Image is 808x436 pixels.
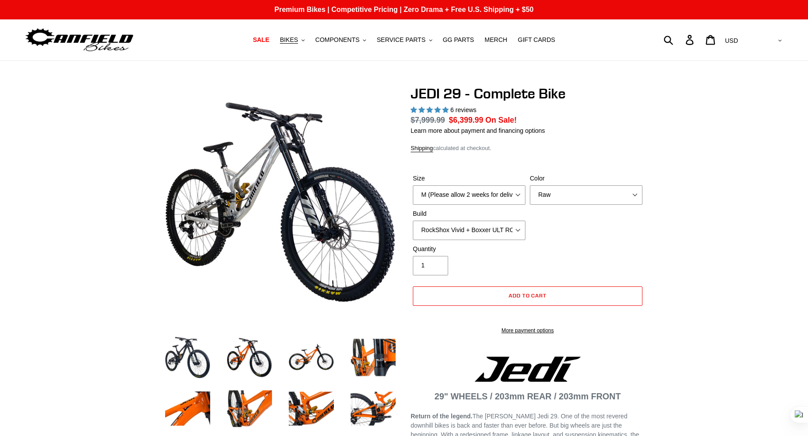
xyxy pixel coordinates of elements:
[372,34,436,46] button: SERVICE PARTS
[411,144,645,153] div: calculated at checkout.
[411,127,545,134] a: Learn more about payment and financing options
[434,391,621,401] strong: 29" WHEELS / 203mm REAR / 203mm FRONT
[438,34,479,46] a: GG PARTS
[413,286,642,306] button: Add to cart
[668,30,691,49] input: Search
[411,413,472,420] strong: Return of the legend.
[315,36,359,44] span: COMPONENTS
[225,333,274,382] img: Load image into Gallery viewer, JEDI 29 - Complete Bike
[509,292,547,299] span: Add to cart
[518,36,555,44] span: GIFT CARDS
[413,174,525,183] label: Size
[287,333,336,382] img: Load image into Gallery viewer, JEDI 29 - Complete Bike
[276,34,309,46] button: BIKES
[411,116,445,124] s: $7,999.99
[349,384,397,433] img: Load image into Gallery viewer, JEDI 29 - Complete Bike
[349,333,397,382] img: Load image into Gallery viewer, JEDI 29 - Complete Bike
[287,384,336,433] img: Load image into Gallery viewer, JEDI 29 - Complete Bike
[163,384,212,433] img: Load image into Gallery viewer, JEDI 29 - Complete Bike
[485,36,507,44] span: MERCH
[450,106,476,113] span: 6 reviews
[413,209,525,218] label: Build
[24,26,135,54] img: Canfield Bikes
[449,116,483,124] span: $6,399.99
[413,327,642,335] a: More payment options
[413,244,525,254] label: Quantity
[280,36,298,44] span: BIKES
[225,384,274,433] img: Load image into Gallery viewer, JEDI 29 - Complete Bike
[480,34,512,46] a: MERCH
[475,357,581,382] img: Jedi Logo
[411,145,433,152] a: Shipping
[443,36,474,44] span: GG PARTS
[377,36,425,44] span: SERVICE PARTS
[411,85,645,102] h1: JEDI 29 - Complete Bike
[249,34,274,46] a: SALE
[411,106,450,113] span: 5.00 stars
[485,114,517,126] span: On Sale!
[311,34,370,46] button: COMPONENTS
[530,174,642,183] label: Color
[513,34,560,46] a: GIFT CARDS
[163,333,212,382] img: Load image into Gallery viewer, JEDI 29 - Complete Bike
[253,36,269,44] span: SALE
